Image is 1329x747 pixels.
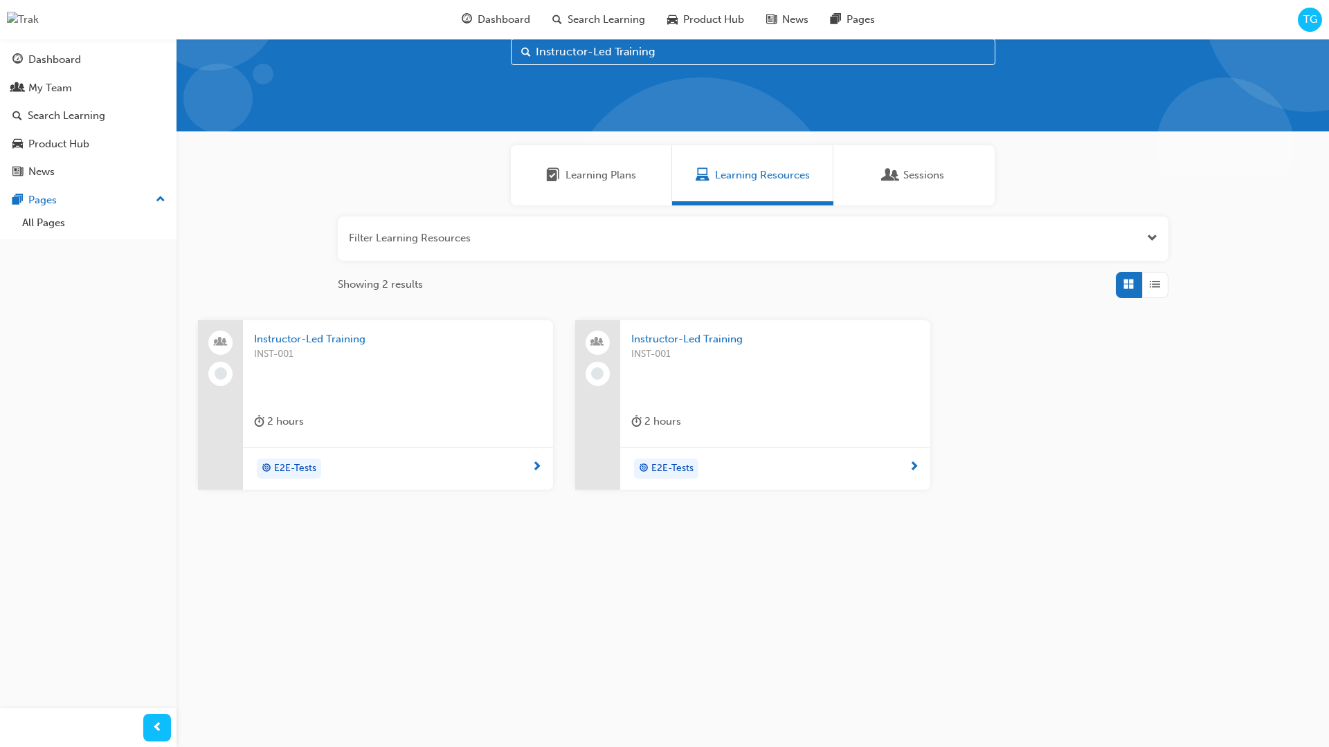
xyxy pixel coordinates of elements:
span: Grid [1123,277,1134,293]
span: news-icon [766,11,777,28]
span: Learning Resources [715,167,810,183]
a: Search Learning [6,103,171,129]
span: Sessions [903,167,944,183]
a: car-iconProduct Hub [656,6,755,34]
span: news-icon [12,166,23,178]
span: search-icon [552,11,562,28]
span: INST-001 [254,347,542,362]
button: Open the filter [1147,230,1157,246]
div: 2 hours [254,413,304,430]
span: Learning Resources [696,167,709,183]
button: Pages [6,187,171,213]
span: people-icon [593,333,602,351]
span: Search [521,44,531,60]
span: TG [1303,12,1317,28]
div: Pages [28,192,57,208]
span: List [1150,277,1160,293]
a: news-iconNews [755,6,820,34]
span: Sessions [884,167,898,183]
span: Dashboard [478,12,530,28]
span: duration-icon [254,413,264,430]
span: target-icon [639,460,649,478]
span: car-icon [667,11,678,28]
span: people-icon [12,82,23,95]
div: Product Hub [28,136,89,152]
span: car-icon [12,138,23,151]
span: Showing 2 results [338,277,423,293]
a: Product Hub [6,131,171,157]
a: All Pages [17,212,171,234]
a: News [6,159,171,185]
a: My Team [6,75,171,101]
span: prev-icon [152,719,163,737]
input: Search... [511,39,995,65]
span: learningRecordVerb_NONE-icon [591,367,604,380]
span: people-icon [216,333,226,351]
span: News [782,12,808,28]
span: learningRecordVerb_NONE-icon [215,367,227,380]
span: pages-icon [831,11,841,28]
span: search-icon [12,110,22,122]
span: INST-001 [631,347,919,362]
span: Learning Plans [566,167,636,183]
span: Learning Plans [546,167,560,183]
span: Search Learning [568,12,645,28]
span: pages-icon [12,194,23,207]
div: News [28,164,55,180]
span: duration-icon [631,413,642,430]
span: next-icon [909,461,919,474]
div: My Team [28,80,72,96]
a: search-iconSearch Learning [541,6,656,34]
span: guage-icon [462,11,472,28]
div: Dashboard [28,52,81,68]
span: next-icon [532,461,542,474]
div: Search Learning [28,108,105,124]
button: TG [1298,8,1322,32]
a: Learning ResourcesLearning Resources [672,145,833,205]
a: guage-iconDashboard [451,6,541,34]
a: SessionsSessions [833,145,995,205]
div: 2 hours [631,413,681,430]
button: DashboardMy TeamSearch LearningProduct HubNews [6,44,171,187]
a: Instructor-Led TrainingINST-001duration-icon 2 hourstarget-iconE2E-Tests [575,320,930,490]
span: Pages [847,12,875,28]
span: Instructor-Led Training [254,331,542,347]
img: Trak [7,12,39,28]
a: Learning PlansLearning Plans [511,145,672,205]
span: up-icon [156,191,165,209]
a: Instructor-Led TrainingINST-001duration-icon 2 hourstarget-iconE2E-Tests [198,320,553,490]
span: target-icon [262,460,271,478]
a: pages-iconPages [820,6,886,34]
span: E2E-Tests [651,461,694,477]
span: E2E-Tests [274,461,316,477]
a: Dashboard [6,47,171,73]
span: Product Hub [683,12,744,28]
span: Instructor-Led Training [631,331,919,347]
span: guage-icon [12,54,23,66]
